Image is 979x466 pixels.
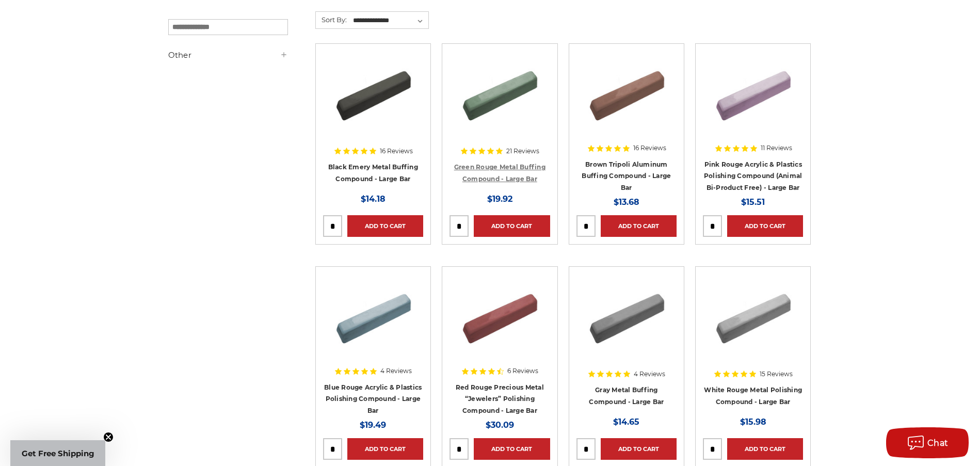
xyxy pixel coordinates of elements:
[576,274,677,374] a: Gray Buffing Compound
[589,386,664,406] a: Gray Metal Buffing Compound - Large Bar
[103,432,114,442] button: Close teaser
[360,420,386,430] span: $19.49
[458,274,541,357] img: Red Rouge Jewelers Buffing Compound
[927,438,949,448] span: Chat
[361,194,386,204] span: $14.18
[380,148,413,154] span: 16 Reviews
[22,448,94,458] span: Get Free Shipping
[10,440,105,466] div: Get Free ShippingClose teaser
[760,371,793,377] span: 15 Reviews
[458,51,541,134] img: Green Rouge Aluminum Buffing Compound
[474,438,550,460] a: Add to Cart
[351,13,428,28] select: Sort By:
[727,438,803,460] a: Add to Cart
[316,12,347,27] label: Sort By:
[614,197,639,207] span: $13.68
[703,274,803,374] a: White Rouge Buffing Compound
[613,417,639,427] span: $14.65
[323,51,423,151] a: Black Stainless Steel Buffing Compound
[712,51,794,134] img: Pink Plastic Polishing Compound
[450,274,550,374] a: Red Rouge Jewelers Buffing Compound
[582,160,671,191] a: Brown Tripoli Aluminum Buffing Compound - Large Bar
[450,51,550,151] a: Green Rouge Aluminum Buffing Compound
[487,194,512,204] span: $19.92
[727,215,803,237] a: Add to Cart
[601,215,677,237] a: Add to Cart
[704,386,802,406] a: White Rouge Metal Polishing Compound - Large Bar
[741,197,765,207] span: $15.51
[634,371,665,377] span: 4 Reviews
[168,49,288,61] h5: Other
[323,274,423,374] a: Blue rouge polishing compound
[347,215,423,237] a: Add to Cart
[712,274,794,357] img: White Rouge Buffing Compound
[474,215,550,237] a: Add to Cart
[576,51,677,151] a: Brown Tripoli Aluminum Buffing Compound
[454,163,545,183] a: Green Rouge Metal Buffing Compound - Large Bar
[324,383,422,414] a: Blue Rouge Acrylic & Plastics Polishing Compound - Large Bar
[347,438,423,460] a: Add to Cart
[328,163,418,183] a: Black Emery Metal Buffing Compound - Large Bar
[740,417,766,427] span: $15.98
[703,51,803,151] a: Pink Plastic Polishing Compound
[886,427,969,458] button: Chat
[585,51,668,134] img: Brown Tripoli Aluminum Buffing Compound
[486,420,514,430] span: $30.09
[456,383,544,414] a: Red Rouge Precious Metal “Jewelers” Polishing Compound - Large Bar
[332,51,414,134] img: Black Stainless Steel Buffing Compound
[332,274,414,357] img: Blue rouge polishing compound
[704,160,803,191] a: Pink Rouge Acrylic & Plastics Polishing Compound (Animal Bi-Product Free) - Large Bar
[506,148,539,154] span: 21 Reviews
[585,274,668,357] img: Gray Buffing Compound
[601,438,677,460] a: Add to Cart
